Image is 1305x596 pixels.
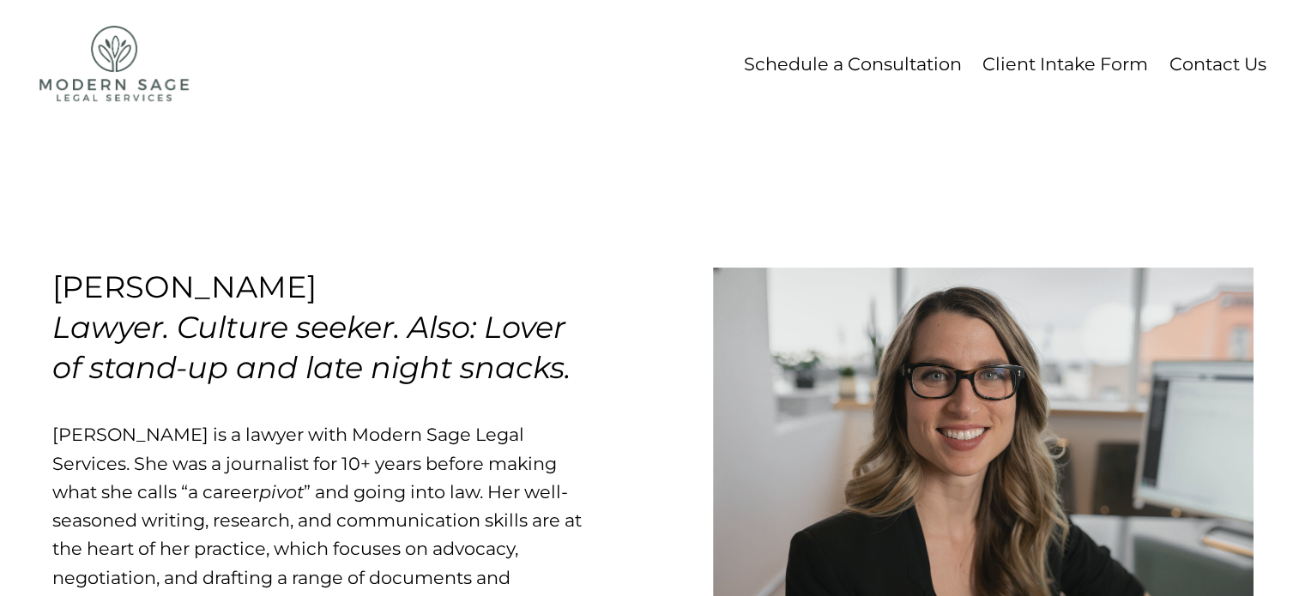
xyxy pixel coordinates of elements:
em: pivot [259,481,304,503]
a: Schedule a Consultation [744,48,962,80]
a: Client Intake Form [982,48,1148,80]
a: Contact Us [1169,48,1266,80]
h3: [PERSON_NAME] [52,268,573,386]
img: Modern Sage Legal Services [39,26,190,101]
em: Lawyer. Culture seeker. Also: Lover of stand-up and late night snacks. [52,309,573,386]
